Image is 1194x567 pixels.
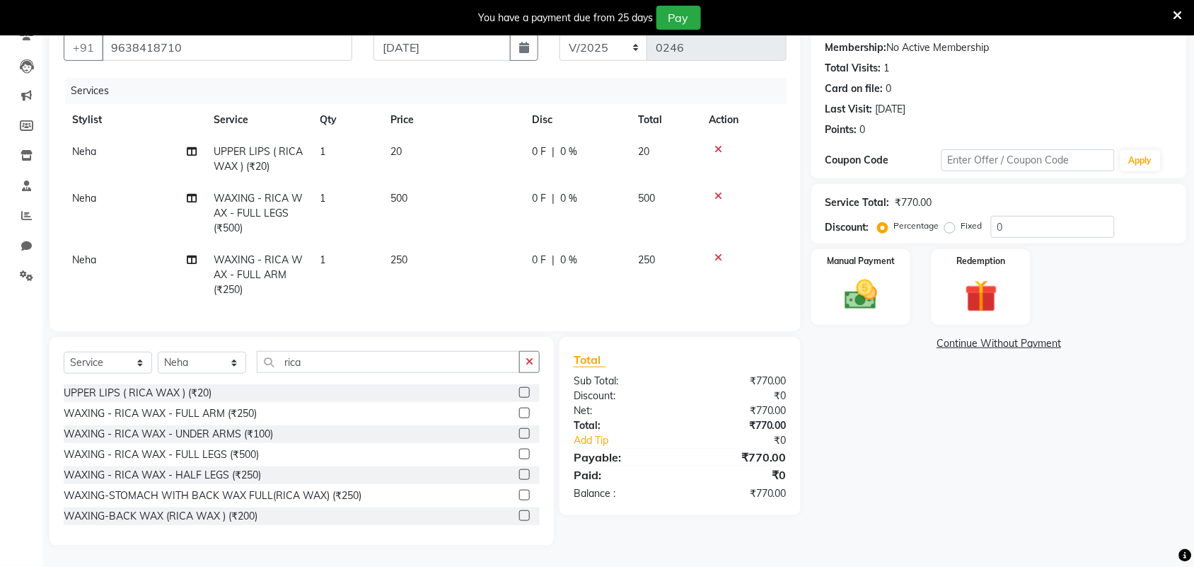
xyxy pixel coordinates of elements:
a: Continue Without Payment [814,336,1184,351]
div: ₹770.00 [680,486,797,501]
div: 0 [860,122,866,137]
div: ₹0 [700,433,797,448]
th: Stylist [64,104,205,136]
span: WAXING - RICA WAX - FULL ARM (₹250) [214,253,303,296]
span: 0 % [560,144,577,159]
div: Discount: [825,220,869,235]
span: Total [574,353,606,367]
span: | [552,191,555,206]
span: 500 [390,192,407,205]
div: Payable: [563,449,680,466]
input: Search by Name/Mobile/Email/Code [102,34,352,61]
span: 0 F [532,253,546,268]
button: Apply [1120,150,1161,171]
div: Service Total: [825,195,890,210]
span: 500 [638,192,655,205]
div: 1 [884,61,890,76]
input: Search or Scan [257,351,520,373]
div: Membership: [825,40,887,55]
div: Paid: [563,466,680,483]
div: WAXING-STOMACH WITH BACK WAX FULL(RICA WAX) (₹250) [64,488,361,503]
div: ₹770.00 [680,374,797,389]
a: Add Tip [563,433,700,448]
div: WAXING - RICA WAX - UNDER ARMS (₹100) [64,427,273,442]
button: Pay [656,6,701,30]
div: ₹770.00 [895,195,932,210]
span: 1 [320,145,325,158]
span: 0 F [532,191,546,206]
div: [DATE] [876,102,906,117]
img: _gift.svg [955,276,1008,316]
span: 0 F [532,144,546,159]
div: Points: [825,122,857,137]
div: WAXING - RICA WAX - FULL LEGS (₹500) [64,447,259,462]
div: WAXING - RICA WAX - HALF LEGS (₹250) [64,468,261,483]
span: 250 [638,253,655,266]
span: UPPER LIPS ( RICA WAX ) (₹20) [214,145,303,173]
label: Redemption [957,255,1006,268]
th: Action [700,104,787,136]
th: Qty [311,104,382,136]
div: Services [65,78,797,104]
div: 0 [886,81,892,96]
th: Price [382,104,523,136]
div: Coupon Code [825,153,941,168]
th: Service [205,104,311,136]
div: Sub Total: [563,374,680,389]
span: 250 [390,253,407,266]
div: Total Visits: [825,61,881,76]
div: ₹770.00 [680,418,797,433]
div: ₹770.00 [680,449,797,466]
span: | [552,144,555,159]
label: Percentage [894,219,939,232]
span: 0 % [560,191,577,206]
div: Total: [563,418,680,433]
div: Last Visit: [825,102,873,117]
div: No Active Membership [825,40,1173,55]
input: Enter Offer / Coupon Code [941,149,1115,171]
label: Fixed [961,219,983,232]
label: Manual Payment [827,255,895,268]
div: Balance : [563,486,680,501]
div: WAXING - RICA WAX - FULL ARM (₹250) [64,406,257,421]
span: Neha [72,145,96,158]
img: _cash.svg [835,276,888,314]
span: | [552,253,555,268]
div: Discount: [563,389,680,403]
span: WAXING - RICA WAX - FULL LEGS (₹500) [214,192,303,234]
div: UPPER LIPS ( RICA WAX ) (₹20) [64,386,211,401]
button: +91 [64,34,103,61]
span: 20 [638,145,649,158]
span: 1 [320,192,325,205]
th: Total [630,104,700,136]
div: ₹0 [680,466,797,483]
span: Neha [72,253,96,266]
div: Net: [563,403,680,418]
th: Disc [523,104,630,136]
div: ₹0 [680,389,797,403]
span: Neha [72,192,96,205]
div: ₹770.00 [680,403,797,418]
div: Card on file: [825,81,883,96]
span: 0 % [560,253,577,268]
div: WAXING-BACK WAX (RICA WAX ) (₹200) [64,509,257,524]
span: 20 [390,145,402,158]
div: You have a payment due from 25 days [479,11,654,25]
span: 1 [320,253,325,266]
